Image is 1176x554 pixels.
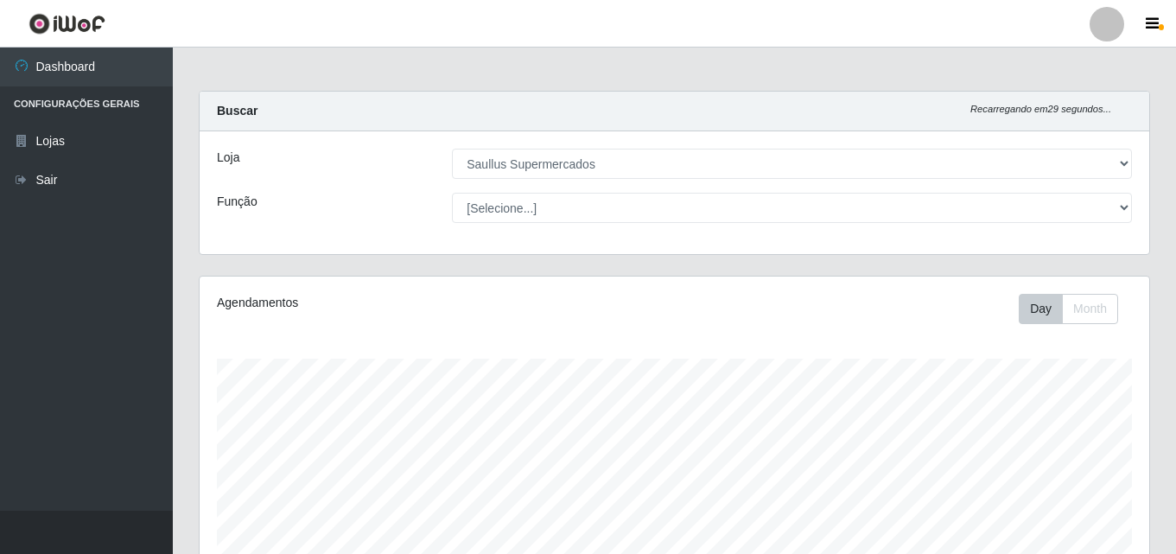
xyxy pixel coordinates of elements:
[1062,294,1118,324] button: Month
[1019,294,1063,324] button: Day
[217,193,257,211] label: Função
[217,149,239,167] label: Loja
[217,104,257,118] strong: Buscar
[1019,294,1132,324] div: Toolbar with button groups
[970,104,1111,114] i: Recarregando em 29 segundos...
[217,294,583,312] div: Agendamentos
[29,13,105,35] img: CoreUI Logo
[1019,294,1118,324] div: First group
